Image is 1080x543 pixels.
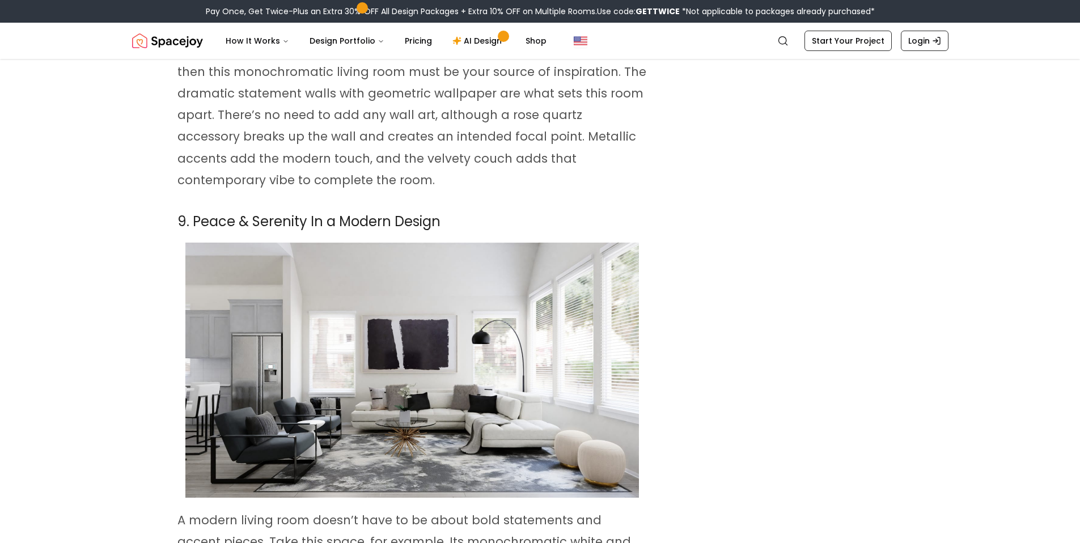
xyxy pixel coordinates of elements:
a: Start Your Project [804,31,892,51]
nav: Main [217,29,556,52]
span: 9. Peace & Serenity In a Modern Design [177,212,441,231]
div: Pay Once, Get Twice-Plus an Extra 30% OFF All Design Packages + Extra 10% OFF on Multiple Rooms. [206,6,875,17]
a: Shop [516,29,556,52]
button: How It Works [217,29,298,52]
a: Pricing [396,29,441,52]
img: monochromatic living room [185,243,639,498]
button: Design Portfolio [300,29,393,52]
span: Use code: [597,6,680,17]
img: Spacejoy Logo [132,29,203,52]
span: *Not applicable to packages already purchased* [680,6,875,17]
b: GETTWICE [636,6,680,17]
nav: Global [132,23,948,59]
span: If you’re ready to take the plunge and go all-in with your modern decor, then this monochromatic ... [177,42,646,188]
img: United States [574,34,587,48]
a: AI Design [443,29,514,52]
a: Login [901,31,948,51]
a: Spacejoy [132,29,203,52]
